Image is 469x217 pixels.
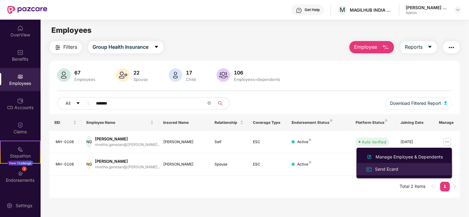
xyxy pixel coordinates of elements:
[374,154,444,160] div: Manage Employee & Dependents
[116,68,130,82] img: svg+xml;base64,PHN2ZyB4bWxucz0iaHR0cDovL3d3dy53My5vcmcvMjAwMC9zdmciIHhtbG5zOnhsaW5rPSJodHRwOi8vd3...
[309,139,311,141] img: svg+xml;base64,PHN2ZyB4bWxucz0iaHR0cDovL3d3dy53My5vcmcvMjAwMC9zdmciIHdpZHRoPSI4IiBoZWlnaHQ9IjgiIH...
[374,166,400,173] div: Send Ecard
[210,114,248,131] th: Relationship
[444,101,447,105] img: svg+xml;base64,PHN2ZyB4bWxucz0iaHR0cDovL3d3dy53My5vcmcvMjAwMC9zdmciIHhtbG5zOnhsaW5rPSJodHRwOi8vd3...
[431,185,435,188] span: left
[132,70,149,76] div: 22
[330,119,333,122] img: svg+xml;base64,PHN2ZyB4bWxucz0iaHR0cDovL3d3dy53My5vcmcvMjAwMC9zdmciIHdpZHRoPSI4IiBoZWlnaHQ9IjgiIH...
[215,139,243,145] div: Self
[7,161,33,166] div: New Challenge
[86,136,92,148] div: NG
[349,41,394,53] button: Employee
[428,182,438,192] li: Previous Page
[215,120,238,125] span: Relationship
[164,139,205,145] div: [PERSON_NAME]
[450,182,460,192] li: Next Page
[217,68,230,82] img: svg+xml;base64,PHN2ZyB4bWxucz0iaHR0cDovL3d3dy53My5vcmcvMjAwMC9zdmciIHhtbG5zOnhsaW5rPSJodHRwOi8vd3...
[95,136,160,142] div: [PERSON_NAME]
[54,120,72,125] span: EID
[233,70,282,76] div: 106
[49,41,82,53] button: Filters
[385,119,388,122] img: svg+xml;base64,PHN2ZyB4bWxucz0iaHR0cDovL3d3dy53My5vcmcvMjAwMC9zdmciIHdpZHRoPSI4IiBoZWlnaHQ9IjgiIH...
[350,7,393,13] div: MAGILHUB INDIA PRIVATE LIMITED
[57,68,71,82] img: svg+xml;base64,PHN2ZyB4bWxucz0iaHR0cDovL3d3dy53My5vcmcvMjAwMC9zdmciIHhtbG5zOnhsaW5rPSJodHRwOi8vd3...
[309,161,311,163] img: svg+xml;base64,PHN2ZyB4bWxucz0iaHR0cDovL3d3dy53My5vcmcvMjAwMC9zdmciIHdpZHRoPSI4IiBoZWlnaHQ9IjgiIH...
[17,25,23,31] img: svg+xml;base64,PHN2ZyBpZD0iSG9tZSIgeG1sbnM9Imh0dHA6Ly93d3cudzMub3JnLzIwMDAvc3ZnIiB3aWR0aD0iMjAiIG...
[95,142,160,148] div: nivetha.ganesan@[PERSON_NAME]...
[17,49,23,55] img: svg+xml;base64,PHN2ZyBpZD0iQmVuZWZpdHMiIHhtbG5zPSJodHRwOi8vd3d3LnczLm9yZy8yMDAwL3N2ZyIgd2lkdGg9Ij...
[185,70,197,76] div: 17
[382,44,389,51] img: svg+xml;base64,PHN2ZyB4bWxucz0iaHR0cDovL3d3dy53My5vcmcvMjAwMC9zdmciIHhtbG5zOnhsaW5rPSJodHRwOi8vd3...
[185,77,197,82] div: Child
[233,77,282,82] div: Employees+dependents
[207,101,211,105] span: close-circle
[340,6,345,13] span: M
[248,114,287,131] th: Coverage Type
[76,101,80,106] span: caret-down
[164,162,205,167] div: [PERSON_NAME]
[354,43,377,51] span: Employee
[17,98,23,104] img: svg+xml;base64,PHN2ZyBpZD0iQ0RfQWNjb3VudHMiIGRhdGEtbmFtZT0iQ0QgQWNjb3VudHMiIHhtbG5zPSJodHRwOi8vd3...
[215,162,243,167] div: Spouse
[440,182,450,192] li: 1
[1,153,40,159] div: Stepathon
[169,68,182,82] img: svg+xml;base64,PHN2ZyB4bWxucz0iaHR0cDovL3d3dy53My5vcmcvMjAwMC9zdmciIHhtbG5zOnhsaW5rPSJodHRwOi8vd3...
[132,77,149,82] div: Spouse
[73,77,97,82] div: Employees
[428,44,432,50] span: caret-down
[455,7,460,12] img: svg+xml;base64,PHN2ZyBpZD0iRHJvcGRvd24tMzJ4MzIiIHhtbG5zPSJodHRwOi8vd3d3LnczLm9yZy8yMDAwL3N2ZyIgd2...
[86,120,149,125] span: Employee Name
[400,182,425,192] li: Total 2 items
[305,7,320,12] div: Get Help
[95,158,160,164] div: [PERSON_NAME]
[54,44,61,51] img: svg+xml;base64,PHN2ZyB4bWxucz0iaHR0cDovL3d3dy53My5vcmcvMjAwMC9zdmciIHdpZHRoPSIyNCIgaGVpZ2h0PSIyNC...
[362,139,386,145] div: Auto Verified
[428,182,438,192] button: left
[73,70,97,76] div: 67
[51,26,92,35] span: Employees
[405,43,423,51] span: Reports
[17,146,23,152] img: svg+xml;base64,PHN2ZyB4bWxucz0iaHR0cDovL3d3dy53My5vcmcvMjAwMC9zdmciIHdpZHRoPSIyMSIgaGVpZ2h0PSIyMC...
[390,100,441,107] span: Download Filtered Report
[17,122,23,128] img: svg+xml;base64,PHN2ZyBpZD0iQ2xhaW0iIHhtbG5zPSJodHRwOi8vd3d3LnczLm9yZy8yMDAwL3N2ZyIgd2lkdGg9IjIwIi...
[159,114,210,131] th: Insured Name
[453,185,457,188] span: right
[49,114,81,131] th: EID
[65,100,70,107] span: All
[22,166,27,171] div: 1
[296,7,302,13] img: svg+xml;base64,PHN2ZyBpZD0iSGVscC0zMngzMiIgeG1sbnM9Imh0dHA6Ly93d3cudzMub3JnLzIwMDAvc3ZnIiB3aWR0aD...
[63,43,77,51] span: Filters
[56,162,77,167] div: MH-0106
[356,120,391,125] div: Platform Status
[440,182,450,191] a: 1
[396,114,434,131] th: Joining Date
[292,120,346,125] div: Endorsement Status
[253,162,282,167] div: ESC
[95,164,160,170] div: nivetha.ganesan@[PERSON_NAME]...
[351,153,396,176] td: -
[450,182,460,192] button: right
[400,139,429,145] div: [DATE]
[385,97,452,109] button: Download Filtered Report
[17,170,23,177] img: svg+xml;base64,PHN2ZyBpZD0iRW5kb3JzZW1lbnRzIiB4bWxucz0iaHR0cDovL3d3dy53My5vcmcvMjAwMC9zdmciIHdpZH...
[17,74,23,80] img: svg+xml;base64,PHN2ZyBpZD0iRW1wbG95ZWVzIiB4bWxucz0iaHR0cDovL3d3dy53My5vcmcvMjAwMC9zdmciIHdpZHRoPS...
[297,162,311,167] div: Active
[88,41,164,53] button: Group Health Insurancecaret-down
[297,139,311,145] div: Active
[81,114,158,131] th: Employee Name
[253,139,282,145] div: ESC
[214,97,230,109] button: search
[214,101,226,106] span: search
[6,203,13,209] img: svg+xml;base64,PHN2ZyBpZD0iU2V0dGluZy0yMHgyMCIgeG1sbnM9Imh0dHA6Ly93d3cudzMub3JnLzIwMDAvc3ZnIiB3aW...
[366,153,373,161] img: svg+xml;base64,PHN2ZyB4bWxucz0iaHR0cDovL3d3dy53My5vcmcvMjAwMC9zdmciIHhtbG5zOnhsaW5rPSJodHRwOi8vd3...
[442,137,452,147] img: manageButton
[93,43,148,51] span: Group Health Insurance
[366,166,372,173] img: svg+xml;base64,PHN2ZyB4bWxucz0iaHR0cDovL3d3dy53My5vcmcvMjAwMC9zdmciIHdpZHRoPSIxNiIgaGVpZ2h0PSIxNi...
[406,5,449,10] div: [PERSON_NAME] Kathiah
[207,101,211,106] span: close-circle
[154,44,159,50] span: caret-down
[406,10,449,15] div: Admin
[434,114,460,131] th: Manage
[86,158,92,170] div: NG
[57,97,95,109] button: Allcaret-down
